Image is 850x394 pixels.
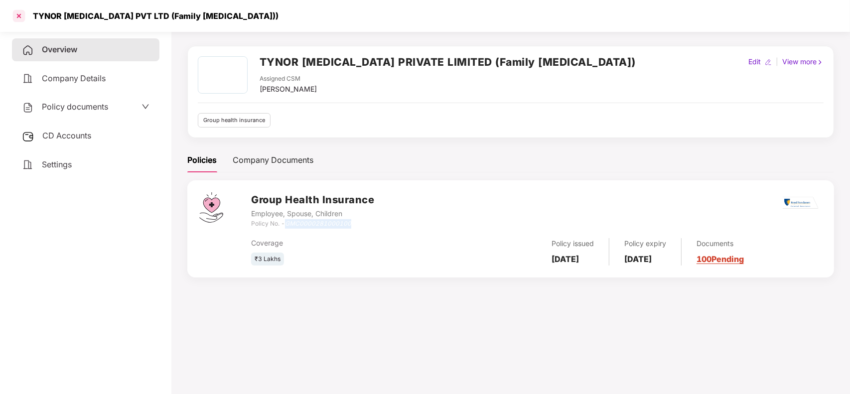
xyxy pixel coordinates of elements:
div: Coverage [251,238,441,249]
div: Policy issued [552,238,594,249]
div: Employee, Spouse, Children [251,208,374,219]
div: Company Documents [233,154,313,166]
span: Settings [42,159,72,169]
div: Documents [697,238,744,249]
h2: TYNOR [MEDICAL_DATA] PRIVATE LIMITED (Family [MEDICAL_DATA]) [260,54,636,70]
img: svg+xml;base64,PHN2ZyB4bWxucz0iaHR0cDovL3d3dy53My5vcmcvMjAwMC9zdmciIHdpZHRoPSIyNCIgaGVpZ2h0PSIyNC... [22,159,34,171]
div: TYNOR [MEDICAL_DATA] PVT LTD (Family [MEDICAL_DATA])) [27,11,279,21]
img: rightIcon [817,59,824,66]
div: Edit [746,56,763,67]
span: CD Accounts [42,131,91,140]
img: svg+xml;base64,PHN2ZyB4bWxucz0iaHR0cDovL3d3dy53My5vcmcvMjAwMC9zdmciIHdpZHRoPSIyNCIgaGVpZ2h0PSIyNC... [22,73,34,85]
img: svg+xml;base64,PHN2ZyB4bWxucz0iaHR0cDovL3d3dy53My5vcmcvMjAwMC9zdmciIHdpZHRoPSI0Ny43MTQiIGhlaWdodD... [199,192,223,223]
div: | [774,56,780,67]
img: editIcon [765,59,772,66]
img: rsi.png [783,197,819,209]
b: [DATE] [624,254,652,264]
span: down [142,103,149,111]
span: Policy documents [42,102,108,112]
span: Overview [42,44,77,54]
div: Policy expiry [624,238,666,249]
div: Assigned CSM [260,74,317,84]
img: svg+xml;base64,PHN2ZyB4bWxucz0iaHR0cDovL3d3dy53My5vcmcvMjAwMC9zdmciIHdpZHRoPSIyNCIgaGVpZ2h0PSIyNC... [22,44,34,56]
img: svg+xml;base64,PHN2ZyB3aWR0aD0iMjUiIGhlaWdodD0iMjQiIHZpZXdCb3g9IjAgMCAyNSAyNCIgZmlsbD0ibm9uZSIgeG... [22,131,34,142]
div: [PERSON_NAME] [260,84,317,95]
h3: Group Health Insurance [251,192,374,208]
div: Policy No. - [251,219,374,229]
span: Company Details [42,73,106,83]
i: GMC0000281000100 [285,220,351,227]
a: 100 Pending [697,254,744,264]
b: [DATE] [552,254,579,264]
div: ₹3 Lakhs [251,253,284,266]
img: svg+xml;base64,PHN2ZyB4bWxucz0iaHR0cDovL3d3dy53My5vcmcvMjAwMC9zdmciIHdpZHRoPSIyNCIgaGVpZ2h0PSIyNC... [22,102,34,114]
div: Policies [187,154,217,166]
div: Group health insurance [198,113,271,128]
div: View more [780,56,826,67]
